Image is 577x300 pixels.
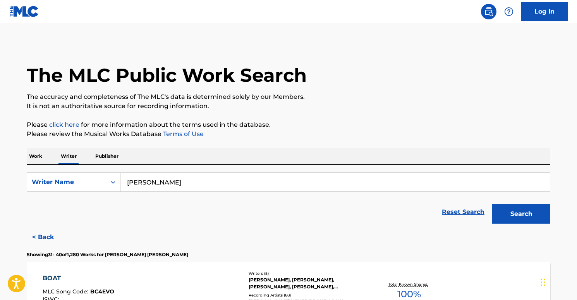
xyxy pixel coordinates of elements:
[249,292,366,298] div: Recording Artists ( 68 )
[49,121,79,128] a: click here
[27,102,550,111] p: It is not an authoritative source for recording information.
[27,92,550,102] p: The accuracy and completeness of The MLC's data is determined solely by our Members.
[27,172,550,228] form: Search Form
[161,130,204,138] a: Terms of Use
[504,7,513,16] img: help
[32,178,101,187] div: Writer Name
[481,4,496,19] a: Public Search
[438,203,488,221] a: Reset Search
[27,120,550,129] p: Please for more information about the terms used in the database.
[541,271,545,294] div: Sürükle
[9,6,39,17] img: MLC Logo
[43,274,114,283] div: BOAT
[58,148,79,164] p: Writer
[484,7,493,16] img: search
[43,288,90,295] span: MLC Song Code :
[90,288,114,295] span: BC4EVO
[538,263,577,300] iframe: Chat Widget
[27,251,188,258] p: Showing 31 - 40 of 1,280 Works for [PERSON_NAME] [PERSON_NAME]
[249,271,366,276] div: Writers ( 5 )
[521,2,568,21] a: Log In
[492,204,550,224] button: Search
[27,64,307,87] h1: The MLC Public Work Search
[27,129,550,139] p: Please review the Musical Works Database
[27,148,45,164] p: Work
[93,148,121,164] p: Publisher
[538,263,577,300] div: Sohbet Aracı
[501,4,517,19] div: Help
[249,276,366,290] div: [PERSON_NAME], [PERSON_NAME], [PERSON_NAME], [PERSON_NAME], [PERSON_NAME] [PERSON_NAME]
[27,228,73,247] button: < Back
[388,281,430,287] p: Total Known Shares:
